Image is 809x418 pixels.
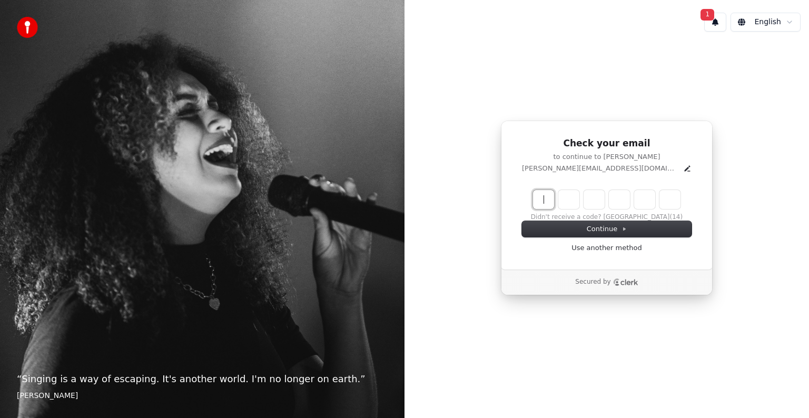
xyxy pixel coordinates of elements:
[587,224,627,234] span: Continue
[613,278,638,286] a: Clerk logo
[17,372,388,386] p: “ Singing is a way of escaping. It's another world. I'm no longer on earth. ”
[701,9,714,21] span: 1
[17,391,388,401] footer: [PERSON_NAME]
[522,221,692,237] button: Continue
[533,190,702,209] input: Enter verification code
[17,17,38,38] img: youka
[522,164,679,173] p: [PERSON_NAME][EMAIL_ADDRESS][DOMAIN_NAME]
[683,164,692,173] button: Edit
[575,278,610,286] p: Secured by
[571,243,642,253] a: Use another method
[522,152,692,162] p: to continue to [PERSON_NAME]
[704,13,726,32] button: 1
[522,137,692,150] h1: Check your email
